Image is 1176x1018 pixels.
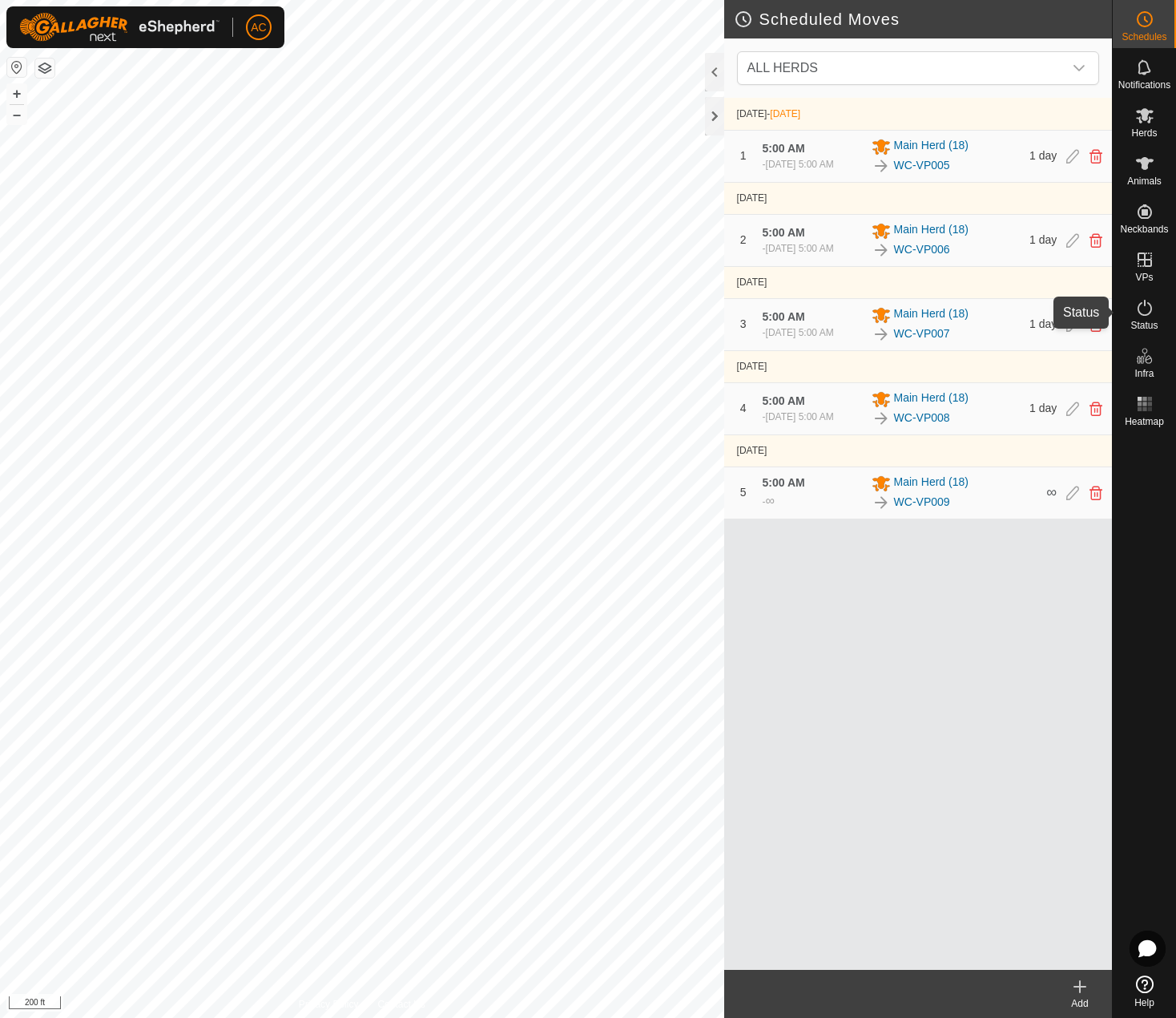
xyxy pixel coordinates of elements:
span: Main Herd (18) [894,221,969,240]
img: To [872,240,891,260]
div: dropdown trigger [1063,52,1095,84]
div: - [763,157,834,172]
button: + [7,84,26,103]
span: 1 day [1029,233,1057,246]
span: Notifications [1118,80,1170,90]
span: [DATE] [737,361,767,372]
button: Reset Map [7,58,26,77]
span: Animals [1127,176,1162,186]
span: 1 day [1029,149,1057,162]
a: WC-VP006 [894,241,950,258]
a: WC-VP007 [894,325,950,342]
span: [DATE] 5:00 AM [766,327,834,338]
span: Main Herd (18) [894,305,969,325]
a: WC-VP005 [894,157,950,174]
h2: Scheduled Moves [734,10,1112,29]
img: To [872,493,891,512]
a: Help [1113,969,1176,1014]
a: WC-VP009 [894,494,950,511]
button: Map Layers [35,59,54,78]
span: 5:00 AM [763,394,805,407]
span: [DATE] 5:00 AM [766,159,834,170]
span: [DATE] [737,277,767,288]
span: 5:00 AM [763,142,805,155]
span: ALL HERDS [747,61,818,75]
span: - [767,108,800,119]
a: Contact Us [377,997,425,1012]
span: 4 [740,402,747,414]
span: Main Herd (18) [894,137,969,156]
span: [DATE] [737,108,767,119]
span: 5:00 AM [763,310,805,323]
span: 1 day [1029,317,1057,330]
span: Main Herd (18) [894,390,969,409]
span: Main Herd (18) [894,474,969,493]
button: – [7,105,26,124]
div: - [763,241,834,256]
img: To [872,409,891,428]
span: Infra [1134,369,1154,378]
span: Neckbands [1120,224,1168,234]
a: WC-VP008 [894,410,950,426]
span: 1 day [1029,402,1057,414]
img: To [872,325,891,344]
span: ∞ [1046,484,1057,500]
span: 5:00 AM [763,476,805,489]
span: [DATE] 5:00 AM [766,243,834,254]
a: Privacy Policy [299,997,359,1012]
div: Add [1048,996,1112,1011]
span: 5 [740,486,747,499]
span: 1 [740,149,747,162]
span: Status [1130,321,1158,330]
span: [DATE] [737,192,767,204]
span: 2 [740,233,747,246]
span: [DATE] [737,445,767,456]
span: AC [251,19,266,36]
img: Gallagher Logo [19,13,219,42]
div: - [763,410,834,424]
span: VPs [1135,273,1153,282]
span: Schedules [1122,32,1166,42]
span: 5:00 AM [763,226,805,239]
img: To [872,156,891,176]
span: ∞ [766,494,775,507]
span: ALL HERDS [741,52,1063,84]
span: 3 [740,317,747,330]
div: - [763,325,834,340]
span: [DATE] [770,108,800,119]
span: Help [1134,998,1154,1008]
span: Heatmap [1125,417,1164,426]
span: Herds [1131,128,1157,138]
span: [DATE] 5:00 AM [766,411,834,422]
div: - [763,491,775,511]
